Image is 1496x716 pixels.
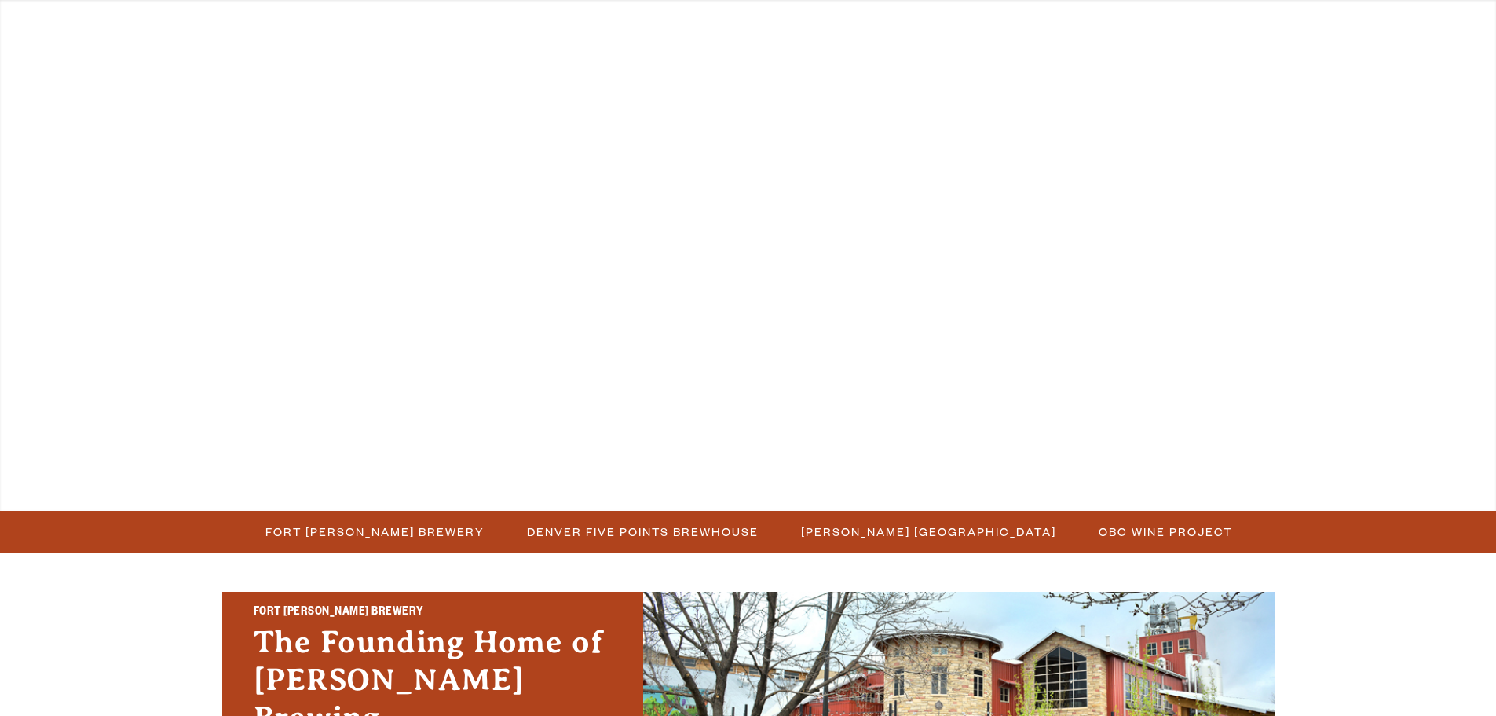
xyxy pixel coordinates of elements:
a: Odell Home [737,10,796,46]
a: Denver Five Points Brewhouse [518,520,766,543]
span: [PERSON_NAME] [GEOGRAPHIC_DATA] [801,520,1056,543]
span: Beer Finder [1167,20,1266,32]
a: Fort [PERSON_NAME] Brewery [256,520,492,543]
a: [PERSON_NAME] [GEOGRAPHIC_DATA] [792,520,1064,543]
a: Impact [1017,10,1095,46]
span: Taprooms [328,20,415,32]
span: Fort [PERSON_NAME] Brewery [265,520,485,543]
a: Gear [486,10,550,46]
span: Beer [208,20,247,32]
a: Beer Finder [1157,10,1276,46]
a: Beer [198,10,257,46]
span: Denver Five Points Brewhouse [527,520,759,543]
span: Impact [1027,20,1085,32]
a: Taprooms [318,10,425,46]
a: Winery [612,10,695,46]
span: Our Story [855,20,946,32]
span: Gear [496,20,540,32]
span: Winery [622,20,685,32]
a: Our Story [845,10,956,46]
a: OBC Wine Project [1089,520,1240,543]
span: OBC Wine Project [1099,520,1232,543]
h2: Fort [PERSON_NAME] Brewery [254,603,612,623]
